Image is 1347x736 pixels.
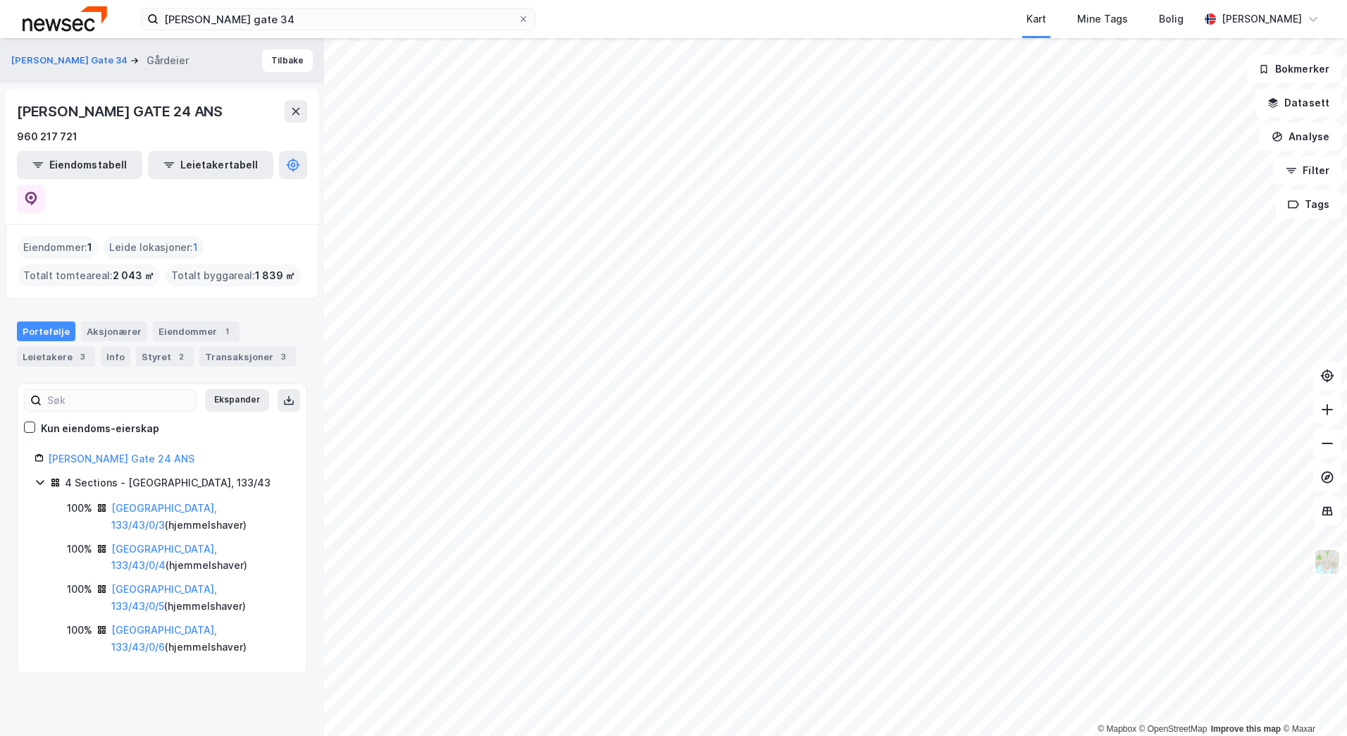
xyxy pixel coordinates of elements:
a: [PERSON_NAME] Gate 24 ANS [48,453,194,465]
a: [GEOGRAPHIC_DATA], 133/43/0/5 [111,583,217,612]
iframe: Chat Widget [1277,668,1347,736]
a: OpenStreetMap [1139,724,1208,734]
span: 1 [87,239,92,256]
button: Ekspander [205,389,269,412]
a: Improve this map [1211,724,1281,734]
span: 2 043 ㎡ [113,267,154,284]
div: Kun eiendoms-eierskap [41,420,159,437]
button: Bokmerker [1246,55,1341,83]
a: [GEOGRAPHIC_DATA], 133/43/0/3 [111,502,217,531]
div: 1 [220,324,234,338]
div: 3 [276,350,290,364]
div: [PERSON_NAME] [1222,11,1302,27]
div: ( hjemmelshaver ) [111,500,290,534]
div: Info [101,347,130,367]
span: 1 839 ㎡ [255,267,295,284]
div: Leide lokasjoner : [104,236,204,259]
div: ( hjemmelshaver ) [111,541,290,575]
div: ( hjemmelshaver ) [111,622,290,656]
a: [GEOGRAPHIC_DATA], 133/43/0/4 [111,543,217,572]
div: Transaksjoner [199,347,296,367]
div: 2 [174,350,188,364]
div: 3 [75,350,89,364]
img: Z [1314,548,1341,575]
img: newsec-logo.f6e21ccffca1b3a03d2d.png [23,6,107,31]
button: [PERSON_NAME] Gate 34 [11,54,130,68]
div: 100% [67,581,92,598]
div: Portefølje [17,321,75,341]
button: Leietakertabell [148,151,273,179]
a: [GEOGRAPHIC_DATA], 133/43/0/6 [111,624,217,653]
div: Gårdeier [147,52,189,69]
input: Søk [42,390,196,411]
button: Datasett [1255,89,1341,117]
div: Aksjonærer [81,321,147,341]
div: Eiendommer [153,321,240,341]
div: Kart [1026,11,1046,27]
div: 100% [67,541,92,558]
button: Filter [1274,157,1341,185]
button: Eiendomstabell [17,151,142,179]
div: Mine Tags [1077,11,1128,27]
div: [PERSON_NAME] GATE 24 ANS [17,100,225,123]
div: 4 Sections - [GEOGRAPHIC_DATA], 133/43 [65,474,271,491]
button: Tags [1276,190,1341,219]
div: Leietakere [17,347,95,367]
div: ( hjemmelshaver ) [111,581,290,615]
span: 1 [193,239,198,256]
div: Totalt byggareal : [166,264,301,287]
input: Søk på adresse, matrikkel, gårdeiere, leietakere eller personer [159,8,518,30]
a: Mapbox [1098,724,1136,734]
div: Eiendommer : [18,236,98,259]
button: Analyse [1260,123,1341,151]
div: Styret [136,347,194,367]
div: 100% [67,622,92,639]
div: 960 217 721 [17,128,77,145]
div: Bolig [1159,11,1184,27]
div: Totalt tomteareal : [18,264,160,287]
div: 100% [67,500,92,517]
button: Tilbake [262,49,313,72]
div: Kontrollprogram for chat [1277,668,1347,736]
